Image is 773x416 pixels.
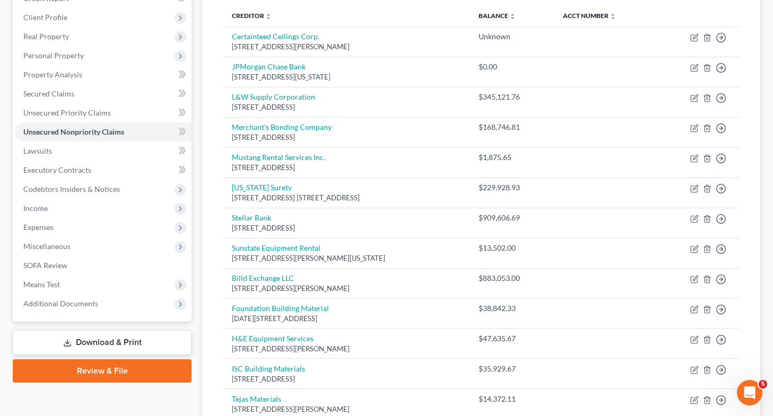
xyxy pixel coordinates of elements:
a: Unsecured Nonpriority Claims [15,122,192,141]
span: 5 [759,380,767,388]
a: Creditor unfold_more [232,12,272,20]
div: [STREET_ADDRESS] [STREET_ADDRESS] [232,193,462,203]
div: [STREET_ADDRESS] [232,163,462,173]
span: Lawsuits [23,146,52,155]
a: L&W Supply Corporation [232,92,315,101]
span: Miscellaneous [23,242,71,251]
a: Balance unfold_more [479,12,516,20]
a: Stellar Bank [232,213,271,222]
div: $14,372.11 [479,394,546,404]
div: $883,053.00 [479,273,546,284]
div: [STREET_ADDRESS][PERSON_NAME] [232,344,462,354]
a: Lawsuits [15,141,192,161]
a: Foundation Building Material [232,304,329,313]
div: Unknown [479,31,546,42]
iframe: Intercom live chat [737,380,762,405]
div: [STREET_ADDRESS] [232,223,462,233]
span: SOFA Review [23,261,67,270]
div: [STREET_ADDRESS][PERSON_NAME][US_STATE] [232,253,462,263]
a: Executory Contracts [15,161,192,180]
span: Executory Contracts [23,165,91,174]
div: $13,502.00 [479,243,546,253]
span: Property Analysis [23,70,82,79]
a: Secured Claims [15,84,192,103]
a: SOFA Review [15,256,192,275]
span: Additional Documents [23,299,98,308]
div: [STREET_ADDRESS][US_STATE] [232,72,462,82]
div: $909,606.69 [479,213,546,223]
span: Personal Property [23,51,84,60]
a: [US_STATE] Surety [232,183,292,192]
a: Review & File [13,359,192,383]
div: [STREET_ADDRESS] [232,102,462,112]
a: Tejas Materials [232,394,281,403]
a: Billd Exchange LLC [232,273,294,282]
div: $38,842.33 [479,303,546,314]
a: JPMorgan Chase Bank [232,62,306,71]
div: [DATE][STREET_ADDRESS] [232,314,462,324]
a: Merchant's Bonding Company [232,122,332,131]
i: unfold_more [265,13,272,20]
div: $0.00 [479,61,546,72]
a: Mustang Rental Services Inc. [232,153,325,162]
div: [STREET_ADDRESS][PERSON_NAME] [232,42,462,52]
span: Expenses [23,223,54,232]
span: Secured Claims [23,89,74,98]
i: unfold_more [509,13,516,20]
span: Client Profile [23,13,67,22]
div: $168,746.81 [479,122,546,132]
a: Download & Print [13,330,192,355]
div: $47,635.67 [479,333,546,344]
i: unfold_more [610,13,616,20]
span: Income [23,203,48,213]
a: Certainteed Ceilings Corp. [232,32,319,41]
span: Means Test [23,280,60,289]
a: Acct Number unfold_more [563,12,616,20]
div: [STREET_ADDRESS] [232,132,462,143]
a: ISC Building Materials [232,364,305,373]
span: Real Property [23,32,69,41]
a: H&E Equipment Services [232,334,314,343]
div: $229,928.93 [479,182,546,193]
div: [STREET_ADDRESS] [232,374,462,384]
div: $345,121.76 [479,92,546,102]
span: Codebtors Insiders & Notices [23,184,120,193]
div: [STREET_ADDRESS][PERSON_NAME] [232,404,462,414]
a: Sunstate Equipment Rental [232,243,320,252]
div: [STREET_ADDRESS][PERSON_NAME] [232,284,462,294]
span: Unsecured Priority Claims [23,108,111,117]
a: Property Analysis [15,65,192,84]
span: Unsecured Nonpriority Claims [23,127,124,136]
div: $1,875.65 [479,152,546,163]
a: Unsecured Priority Claims [15,103,192,122]
div: $35,929.67 [479,364,546,374]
